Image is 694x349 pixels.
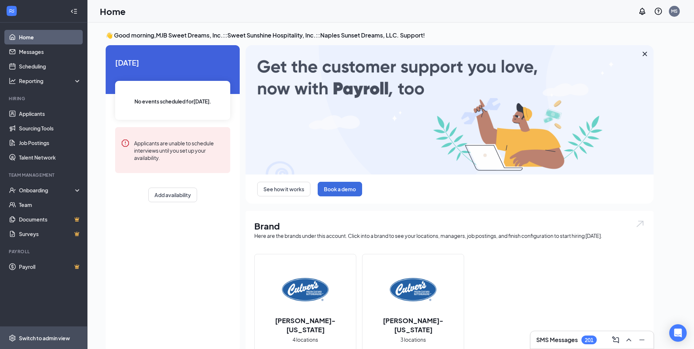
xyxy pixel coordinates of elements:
[100,5,126,17] h1: Home
[624,336,633,344] svg: ChevronUp
[640,50,649,58] svg: Cross
[635,220,645,228] img: open.6027fd2a22e1237b5b06.svg
[293,336,318,344] span: 4 locations
[19,187,75,194] div: Onboarding
[9,334,16,342] svg: Settings
[19,197,81,212] a: Team
[19,106,81,121] a: Applicants
[121,139,130,148] svg: Error
[254,220,645,232] h1: Brand
[638,7,647,16] svg: Notifications
[70,8,78,15] svg: Collapse
[9,187,16,194] svg: UserCheck
[636,334,648,346] button: Minimize
[257,182,310,196] button: See how it works
[536,336,578,344] h3: SMS Messages
[623,334,635,346] button: ChevronUp
[19,259,81,274] a: PayrollCrown
[19,150,81,165] a: Talent Network
[671,8,678,14] div: MS
[8,7,15,15] svg: WorkstreamLogo
[19,136,81,150] a: Job Postings
[19,121,81,136] a: Sourcing Tools
[9,95,80,102] div: Hiring
[19,334,70,342] div: Switch to admin view
[9,248,80,255] div: Payroll
[19,77,82,85] div: Reporting
[282,266,329,313] img: Culver's-Florida
[390,266,436,313] img: Culver's-Wisconsin
[611,336,620,344] svg: ComposeMessage
[362,316,464,334] h2: [PERSON_NAME]-[US_STATE]
[255,316,356,334] h2: [PERSON_NAME]-[US_STATE]
[19,59,81,74] a: Scheduling
[669,324,687,342] div: Open Intercom Messenger
[19,227,81,241] a: SurveysCrown
[400,336,426,344] span: 3 locations
[654,7,663,16] svg: QuestionInfo
[610,334,622,346] button: ComposeMessage
[134,139,224,161] div: Applicants are unable to schedule interviews until you set up your availability.
[106,31,654,39] h3: 👋 Good morning, MJB Sweet Dreams, Inc.::Sweet Sunshine Hospitality, Inc.::Naples Sunset Dreams, L...
[19,44,81,59] a: Messages
[9,172,80,178] div: Team Management
[19,212,81,227] a: DocumentsCrown
[246,45,654,174] img: payroll-large.gif
[19,30,81,44] a: Home
[254,232,645,239] div: Here are the brands under this account. Click into a brand to see your locations, managers, job p...
[638,336,646,344] svg: Minimize
[9,77,16,85] svg: Analysis
[134,97,211,105] span: No events scheduled for [DATE] .
[115,57,230,68] span: [DATE]
[585,337,593,343] div: 201
[148,188,197,202] button: Add availability
[318,182,362,196] button: Book a demo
